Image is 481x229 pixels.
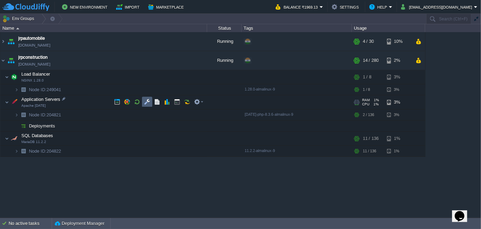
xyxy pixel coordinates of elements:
span: RAM [362,98,370,102]
button: Deployment Manager [55,220,104,227]
span: 1% [372,98,379,102]
span: [DATE]-php-8.3.6-almalinux-9 [245,112,294,116]
div: Tags [242,24,351,32]
img: AMDAwAAAACH5BAEAAAAALAAAAAABAAEAAAICRAEAOw== [5,132,9,145]
img: AMDAwAAAACH5BAEAAAAALAAAAAABAAEAAAICRAEAOw== [6,32,16,51]
span: 11.2.2-almalinux-9 [245,149,275,153]
img: AMDAwAAAACH5BAEAAAAALAAAAAABAAEAAAICRAEAOw== [14,121,19,131]
div: 3% [387,109,409,120]
button: Import [116,3,142,11]
span: MariaDB 11.2.2 [21,140,46,144]
div: 11 / 136 [363,146,376,156]
img: AMDAwAAAACH5BAEAAAAALAAAAAABAAEAAAICRAEAOw== [16,28,19,29]
a: SQL DatabasesMariaDB 11.2.2 [21,133,54,138]
a: Node ID:249041 [28,87,62,93]
div: Name [1,24,207,32]
span: Load Balancer [21,71,51,77]
span: CPU [362,102,369,106]
div: 1% [387,132,409,145]
iframe: chat widget [452,201,474,222]
span: 1.28.0-almalinux-9 [245,87,275,91]
span: 204822 [28,148,62,154]
img: AMDAwAAAACH5BAEAAAAALAAAAAABAAEAAAICRAEAOw== [14,146,19,156]
img: AMDAwAAAACH5BAEAAAAALAAAAAABAAEAAAICRAEAOw== [19,109,28,120]
img: AMDAwAAAACH5BAEAAAAALAAAAAABAAEAAAICRAEAOw== [9,95,19,109]
a: Deployments [28,123,56,129]
div: 3% [387,70,409,84]
span: NGINX 1.28.0 [21,78,44,83]
div: 14 / 280 [363,51,379,70]
button: Settings [332,3,361,11]
div: 4 / 30 [363,32,374,51]
div: 1 / 8 [363,70,371,84]
img: AMDAwAAAACH5BAEAAAAALAAAAAABAAEAAAICRAEAOw== [14,84,19,95]
div: No active tasks [9,218,52,229]
div: Status [207,24,241,32]
a: Load BalancerNGINX 1.28.0 [21,71,51,77]
button: Env Groups [2,14,37,23]
img: AMDAwAAAACH5BAEAAAAALAAAAAABAAEAAAICRAEAOw== [19,146,28,156]
img: AMDAwAAAACH5BAEAAAAALAAAAAABAAEAAAICRAEAOw== [0,51,6,70]
span: 249041 [28,87,62,93]
div: Running [207,51,242,70]
span: Apache [DATE] [21,104,46,108]
img: AMDAwAAAACH5BAEAAAAALAAAAAABAAEAAAICRAEAOw== [19,121,28,131]
a: jrpautomobile [18,35,45,42]
img: AMDAwAAAACH5BAEAAAAALAAAAAABAAEAAAICRAEAOw== [14,109,19,120]
span: Application Servers [21,96,61,102]
img: AMDAwAAAACH5BAEAAAAALAAAAAABAAEAAAICRAEAOw== [9,70,19,84]
img: AMDAwAAAACH5BAEAAAAALAAAAAABAAEAAAICRAEAOw== [19,84,28,95]
div: 11 / 136 [363,132,379,145]
button: Help [369,3,389,11]
div: 1% [387,146,409,156]
a: [DOMAIN_NAME] [18,42,50,49]
div: 3% [387,84,409,95]
div: 10% [387,32,409,51]
img: AMDAwAAAACH5BAEAAAAALAAAAAABAAEAAAICRAEAOw== [6,51,16,70]
span: 1% [372,102,379,106]
div: 1 / 8 [363,84,370,95]
a: Node ID:204822 [28,148,62,154]
button: [EMAIL_ADDRESS][DOMAIN_NAME] [401,3,474,11]
div: Running [207,32,242,51]
span: Node ID: [29,87,47,92]
a: jrpconstruction [18,54,48,61]
button: Balance ₹1969.13 [276,3,320,11]
img: CloudJiffy [2,3,49,11]
div: 3% [387,95,409,109]
span: SQL Databases [21,133,54,139]
div: 2% [387,51,409,70]
a: Application ServersApache [DATE] [21,97,61,102]
img: AMDAwAAAACH5BAEAAAAALAAAAAABAAEAAAICRAEAOw== [5,70,9,84]
span: Node ID: [29,149,47,154]
span: 204821 [28,112,62,118]
img: AMDAwAAAACH5BAEAAAAALAAAAAABAAEAAAICRAEAOw== [0,32,6,51]
button: New Environment [62,3,110,11]
span: Node ID: [29,112,47,117]
div: 2 / 136 [363,109,374,120]
a: Node ID:204821 [28,112,62,118]
img: AMDAwAAAACH5BAEAAAAALAAAAAABAAEAAAICRAEAOw== [9,132,19,145]
button: Marketplace [148,3,186,11]
div: Usage [352,24,425,32]
a: [DOMAIN_NAME] [18,61,50,68]
img: AMDAwAAAACH5BAEAAAAALAAAAAABAAEAAAICRAEAOw== [5,95,9,109]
